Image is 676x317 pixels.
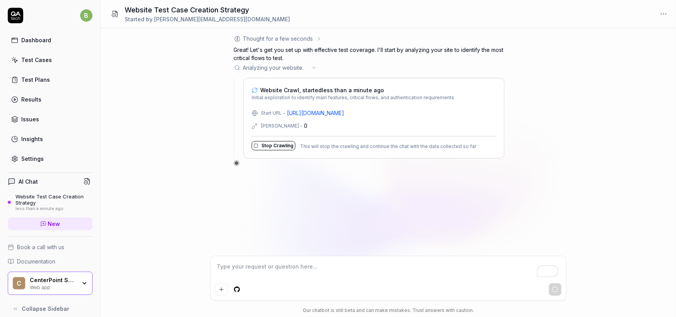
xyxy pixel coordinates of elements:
[17,257,55,265] span: Documentation
[29,46,69,51] div: Domain Overview
[8,151,93,166] a: Settings
[8,72,93,87] a: Test Plans
[233,46,504,62] p: Great! Let's get you set up with effective test coverage. I'll start by analyzing your site to id...
[243,34,313,43] div: Thought for a few seconds
[48,220,60,228] span: New
[13,277,25,289] span: C
[8,301,93,317] button: Collapse Sidebar
[12,20,19,26] img: website_grey.svg
[287,109,344,117] a: [URL][DOMAIN_NAME]
[21,115,39,123] div: Issues
[21,45,27,51] img: tab_domain_overview_orange.svg
[21,36,51,44] div: Dashboard
[21,56,52,64] div: Test Cases
[20,20,85,26] div: Domain: [DOMAIN_NAME]
[261,122,302,129] div: [PERSON_NAME] -
[215,261,561,280] textarea: To enrich screen reader interactions, please activate Accessibility in Grammarly extension settings
[8,112,93,127] a: Issues
[80,8,93,23] button: b
[15,193,93,206] div: Website Test Case Creation Strategy
[8,92,93,107] a: Results
[77,45,83,51] img: tab_keywords_by_traffic_grey.svg
[15,206,93,212] div: less than a minute ago
[302,64,308,72] span: .
[22,12,38,19] div: v 4.0.25
[252,141,295,150] button: Stop Crawling
[8,52,93,67] a: Test Cases
[12,12,19,19] img: logo_orange.svg
[21,135,43,143] div: Insights
[22,305,69,313] span: Collapse Sidebar
[30,277,76,284] div: CenterPoint Systems
[8,217,93,230] a: New
[154,16,290,22] span: [PERSON_NAME][EMAIL_ADDRESS][DOMAIN_NAME]
[30,284,76,290] div: Web app
[304,122,307,130] div: 0
[8,243,93,251] a: Book a call with us
[260,86,384,94] span: Website Crawl, started less than a minute ago
[243,64,308,72] span: Analyzing your website
[8,257,93,265] a: Documentation
[215,283,228,296] button: Add attachment
[8,272,93,295] button: CCenterPoint SystemsWeb app
[252,86,454,94] a: Website Crawl, startedless than a minute ago
[21,155,44,163] div: Settings
[86,46,130,51] div: Keywords by Traffic
[80,9,93,22] span: b
[21,95,41,103] div: Results
[210,307,566,314] div: Our chatbot is still beta and can make mistakes. Trust answers with caution.
[21,76,50,84] div: Test Plans
[125,5,290,15] h1: Website Test Case Creation Strategy
[261,110,285,117] div: Start URL -
[8,131,93,146] a: Insights
[19,177,38,186] h4: AI Chat
[8,193,93,211] a: Website Test Case Creation Strategyless than a minute ago
[300,143,476,150] p: This will stop the crawling and continue the chat with the data collected so far
[17,243,64,251] span: Book a call with us
[252,94,454,101] span: Initial exploration to identify main features, critical flows, and authentication requirements
[8,33,93,48] a: Dashboard
[125,15,290,23] div: Started by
